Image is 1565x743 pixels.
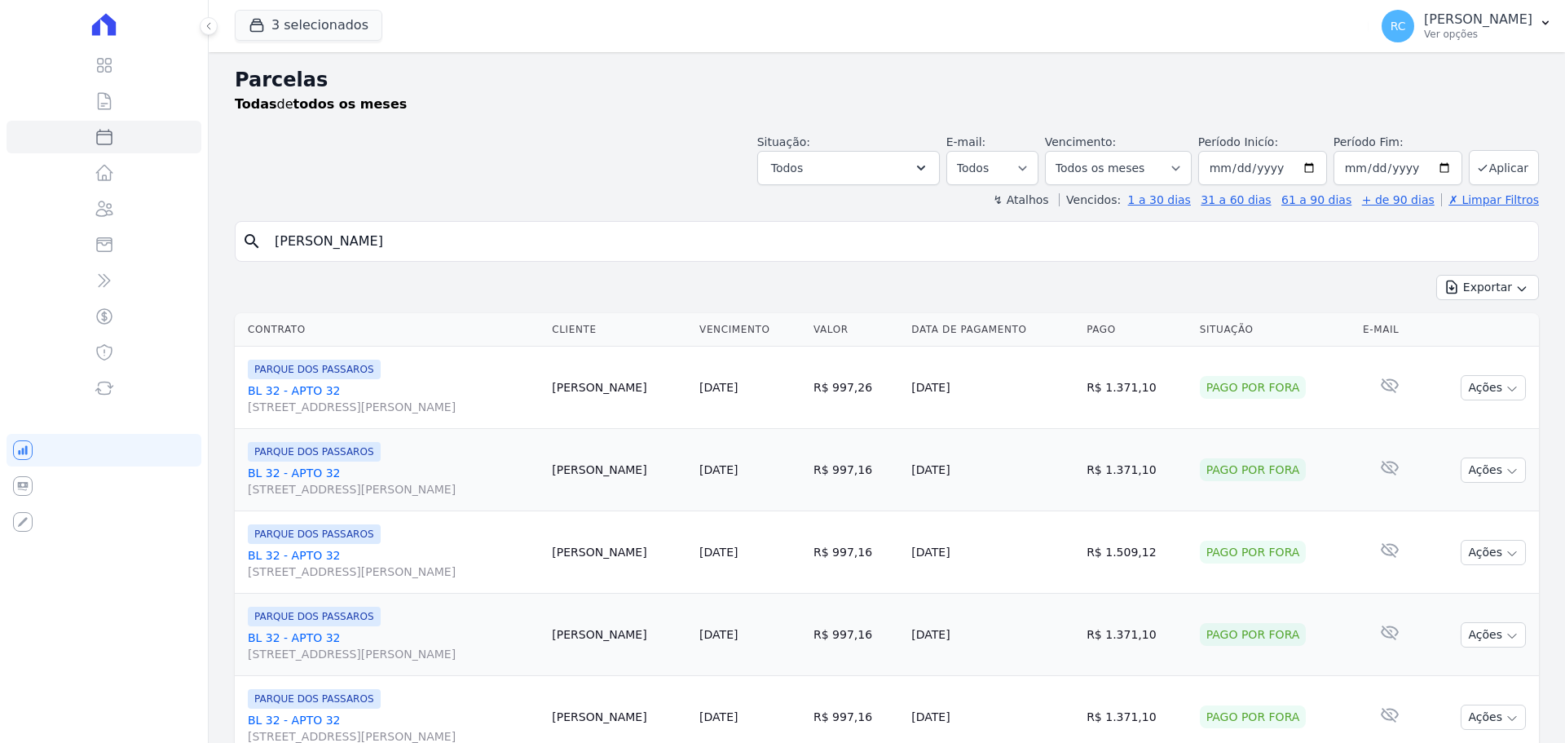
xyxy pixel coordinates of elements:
a: BL 32 - APTO 32[STREET_ADDRESS][PERSON_NAME] [248,383,539,415]
div: Pago por fora [1200,705,1307,728]
th: Data de Pagamento [905,313,1080,347]
td: [PERSON_NAME] [545,347,693,429]
div: Pago por fora [1200,623,1307,646]
th: E-mail [1356,313,1423,347]
span: PARQUE DOS PASSAROS [248,360,381,379]
a: [DATE] [699,381,738,394]
span: PARQUE DOS PASSAROS [248,442,381,462]
td: R$ 1.509,12 [1080,511,1193,594]
label: E-mail: [946,135,986,148]
input: Buscar por nome do lote ou do cliente [265,225,1532,258]
td: [PERSON_NAME] [545,511,693,594]
td: [DATE] [905,594,1080,676]
button: RC [PERSON_NAME] Ver opções [1369,3,1565,49]
a: BL 32 - APTO 32[STREET_ADDRESS][PERSON_NAME] [248,465,539,498]
th: Pago [1080,313,1193,347]
button: Todos [757,151,940,185]
td: [PERSON_NAME] [545,594,693,676]
button: Aplicar [1469,150,1539,185]
label: Vencimento: [1045,135,1116,148]
td: R$ 997,16 [807,594,905,676]
button: Ações [1461,705,1526,730]
span: PARQUE DOS PASSAROS [248,689,381,709]
div: Pago por fora [1200,376,1307,399]
a: 61 a 90 dias [1281,193,1351,206]
p: [PERSON_NAME] [1424,11,1532,28]
td: [DATE] [905,347,1080,429]
a: + de 90 dias [1362,193,1435,206]
td: R$ 1.371,10 [1080,429,1193,511]
p: Ver opções [1424,28,1532,41]
span: [STREET_ADDRESS][PERSON_NAME] [248,646,539,662]
th: Contrato [235,313,545,347]
button: Ações [1461,622,1526,648]
td: R$ 997,16 [807,429,905,511]
a: [DATE] [699,628,738,641]
th: Cliente [545,313,693,347]
label: Período Fim: [1334,134,1462,151]
th: Situação [1193,313,1356,347]
strong: Todas [235,96,277,112]
a: BL 32 - APTO 32[STREET_ADDRESS][PERSON_NAME] [248,630,539,662]
button: Exportar [1436,275,1539,300]
button: Ações [1461,458,1526,483]
label: ↯ Atalhos [993,193,1048,206]
strong: todos os meses [293,96,408,112]
td: [PERSON_NAME] [545,429,693,511]
p: de [235,95,407,114]
td: R$ 1.371,10 [1080,347,1193,429]
span: Todos [771,158,803,178]
th: Vencimento [693,313,807,347]
button: 3 selecionados [235,10,382,41]
span: PARQUE DOS PASSAROS [248,607,381,626]
a: 31 a 60 dias [1201,193,1271,206]
span: [STREET_ADDRESS][PERSON_NAME] [248,564,539,580]
span: PARQUE DOS PASSAROS [248,524,381,544]
td: R$ 997,16 [807,511,905,594]
td: R$ 1.371,10 [1080,594,1193,676]
div: Pago por fora [1200,458,1307,481]
h2: Parcelas [235,65,1539,95]
a: [DATE] [699,710,738,723]
label: Situação: [757,135,810,148]
td: [DATE] [905,511,1080,594]
label: Período Inicío: [1198,135,1278,148]
label: Vencidos: [1059,193,1121,206]
td: [DATE] [905,429,1080,511]
button: Ações [1461,540,1526,565]
i: search [242,232,262,251]
div: Pago por fora [1200,541,1307,564]
a: ✗ Limpar Filtros [1441,193,1539,206]
span: [STREET_ADDRESS][PERSON_NAME] [248,399,539,415]
button: Ações [1461,375,1526,400]
span: RC [1391,20,1406,32]
a: 1 a 30 dias [1128,193,1191,206]
a: [DATE] [699,546,738,559]
a: [DATE] [699,463,738,476]
a: BL 32 - APTO 32[STREET_ADDRESS][PERSON_NAME] [248,547,539,580]
span: [STREET_ADDRESS][PERSON_NAME] [248,481,539,498]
